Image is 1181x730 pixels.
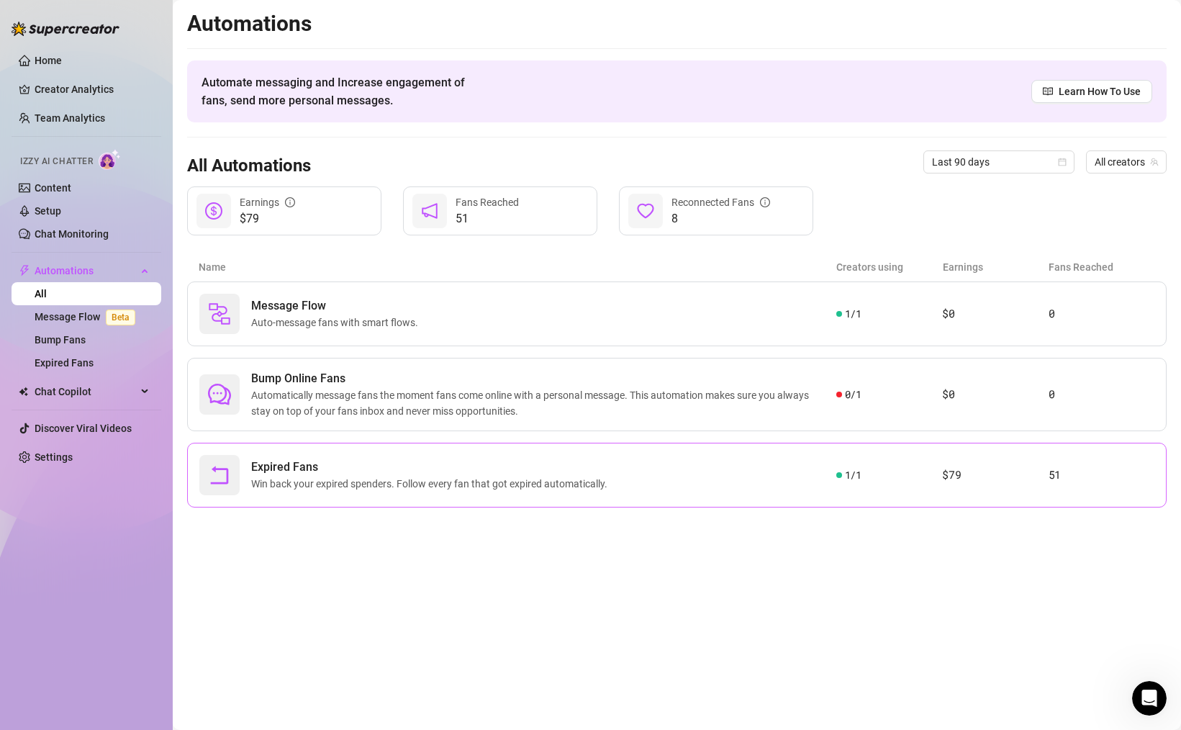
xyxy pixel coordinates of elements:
[216,449,288,507] button: News
[251,297,424,315] span: Message Flow
[30,203,58,232] img: Profile image for Ella
[29,102,259,127] p: Hi Acacia 👋
[19,265,30,276] span: thunderbolt
[251,459,613,476] span: Expired Fans
[1049,386,1154,403] article: 0
[72,449,144,507] button: Messages
[1058,158,1067,166] span: calendar
[35,451,73,463] a: Settings
[251,476,613,492] span: Win back your expired spenders. Follow every fan that got expired automatically.
[240,210,295,227] span: $79
[35,380,137,403] span: Chat Copilot
[35,78,150,101] a: Creator Analytics
[637,202,654,220] span: heart
[30,279,240,294] div: We typically reply in a few hours
[168,485,191,495] span: Help
[35,334,86,346] a: Bump Fans
[35,112,105,124] a: Team Analytics
[1059,84,1141,99] span: Learn How To Use
[1095,151,1158,173] span: All creators
[150,217,191,233] div: • 7h ago
[29,127,259,151] p: How can we help?
[64,204,955,215] span: Noted. In this case, please let us know if the issue happens again and take a screenshot of the m...
[35,311,141,323] a: Message FlowBeta
[671,194,770,210] div: Reconnected Fans
[942,386,1048,403] article: $0
[35,182,71,194] a: Content
[144,449,216,507] button: Help
[29,29,125,48] img: logo
[19,485,52,495] span: Home
[251,387,836,419] span: Automatically message fans the moment fans come online with a personal message. This automation m...
[20,155,93,168] span: Izzy AI Chatter
[106,310,135,325] span: Beta
[1049,305,1154,323] article: 0
[35,357,94,369] a: Expired Fans
[19,387,28,397] img: Chat Copilot
[30,181,258,197] div: Recent message
[251,315,424,330] span: Auto-message fans with smart flows.
[943,259,1049,275] article: Earnings
[671,210,770,227] span: 8
[1043,86,1053,96] span: read
[238,485,266,495] span: News
[202,73,479,109] span: Automate messaging and Increase engagement of fans, send more personal messages.
[30,326,258,341] div: Schedule a FREE consulting call:
[456,197,519,208] span: Fans Reached
[14,169,273,245] div: Recent messageProfile image for EllaNoted. In this case, please let us know if the issue happens ...
[15,191,273,244] div: Profile image for EllaNoted. In this case, please let us know if the issue happens again and take...
[1049,259,1155,275] article: Fans Reached
[421,202,438,220] span: notification
[208,383,231,406] span: comment
[208,302,231,325] img: svg%3e
[14,394,273,592] div: Super Mass, Dark Mode, Message Library & Bump Improvements
[845,387,861,402] span: 0 / 1
[15,395,273,495] img: Super Mass, Dark Mode, Message Library & Bump Improvements
[845,467,861,483] span: 1 / 1
[240,194,295,210] div: Earnings
[181,23,210,52] div: Profile image for Nir
[1049,467,1154,484] article: 51
[99,149,121,170] img: AI Chatter
[251,370,836,387] span: Bump Online Fans
[35,55,62,66] a: Home
[208,464,231,487] span: rollback
[205,202,222,220] span: dollar
[35,228,109,240] a: Chat Monitoring
[30,347,258,376] button: Find a time
[1150,158,1159,166] span: team
[199,259,836,275] article: Name
[64,217,148,233] div: [PERSON_NAME]
[456,210,519,227] span: 51
[35,423,132,434] a: Discover Viral Videos
[836,259,943,275] article: Creators using
[845,306,861,322] span: 1 / 1
[285,197,295,207] span: info-circle
[83,485,133,495] span: Messages
[248,23,273,49] div: Close
[154,23,183,52] img: Profile image for Ella
[932,151,1066,173] span: Last 90 days
[187,155,311,178] h3: All Automations
[760,197,770,207] span: info-circle
[942,467,1048,484] article: $79
[35,259,137,282] span: Automations
[30,264,240,279] div: Send us a message
[1132,681,1167,716] iframe: Intercom live chat
[35,205,61,217] a: Setup
[14,252,273,307] div: Send us a messageWe typically reply in a few hours
[187,10,1167,37] h2: Automations
[942,305,1048,323] article: $0
[209,23,237,52] div: Profile image for Tanya
[12,22,119,36] img: logo-BBDzfeDw.svg
[35,288,47,299] a: All
[1031,80,1152,103] a: Learn How To Use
